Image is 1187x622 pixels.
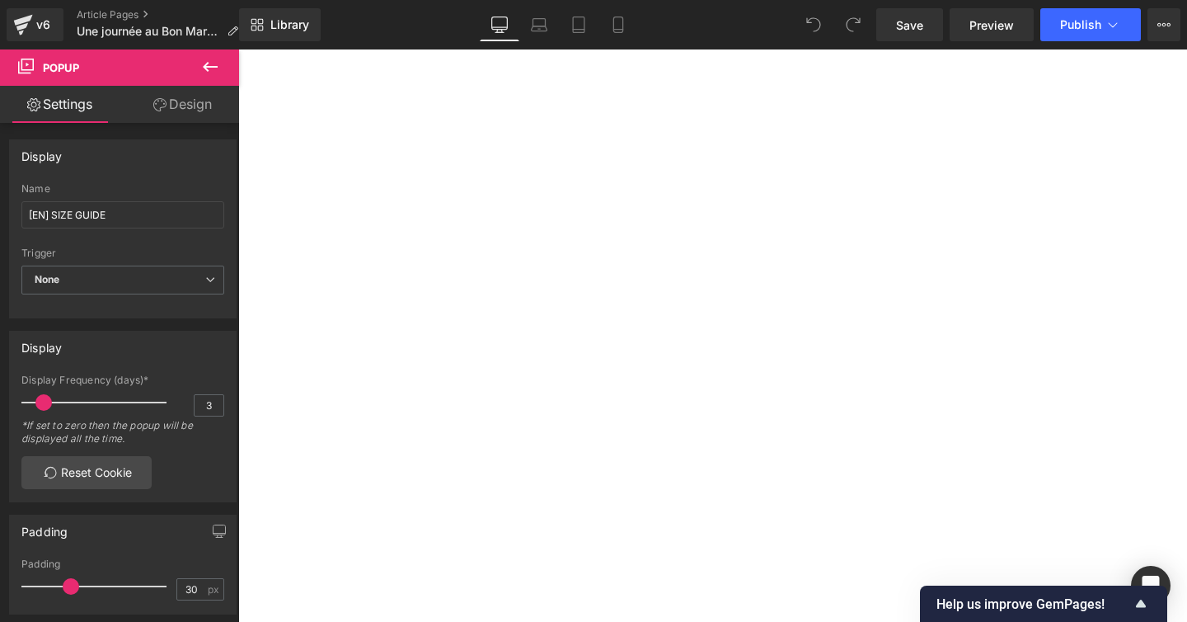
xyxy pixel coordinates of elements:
[519,8,559,41] a: Laptop
[123,86,242,123] a: Design
[1060,18,1101,31] span: Publish
[936,596,1131,612] span: Help us improve GemPages!
[43,61,79,74] span: Popup
[969,16,1014,34] span: Preview
[21,332,62,355] div: Display
[837,8,870,41] button: Redo
[33,14,54,35] div: v6
[21,558,224,570] div: Padding
[35,273,60,285] b: None
[21,375,224,386] div: Display Frequency (days)*
[7,8,63,41] a: v6
[208,584,222,595] span: px
[21,419,224,456] div: *If set to zero then the popup will be displayed all the time.​
[797,8,830,41] button: Undo
[1040,8,1141,41] button: Publish
[21,183,224,195] div: Name
[1131,566,1171,606] div: Open Intercom Messenger
[950,8,1034,41] a: Preview
[896,16,923,34] span: Save
[598,8,638,41] a: Mobile
[21,140,62,163] div: Display
[480,8,519,41] a: Desktop
[21,456,152,489] a: Reset Cookie
[239,8,321,41] a: New Library
[21,516,68,539] div: Padding
[77,25,220,38] span: Une journée au Bon Marché
[559,8,598,41] a: Tablet
[77,8,251,21] a: Article Pages
[936,594,1151,614] button: Show survey - Help us improve GemPages!
[1147,8,1180,41] button: More
[270,17,309,32] span: Library
[21,247,224,259] div: Trigger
